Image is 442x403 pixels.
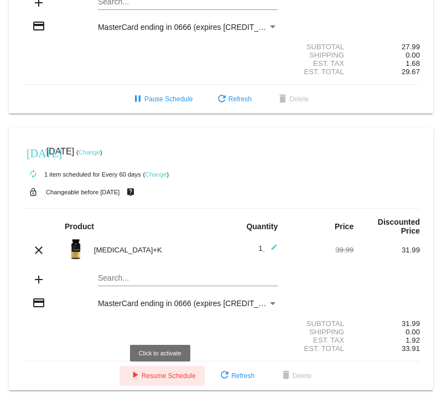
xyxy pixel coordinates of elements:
div: [MEDICAL_DATA]+K [89,246,221,254]
div: 27.99 [353,43,420,51]
strong: Product [65,222,94,231]
span: MasterCard ending in 0666 (expires [CREDIT_CARD_DATA]) [98,299,309,308]
mat-icon: add [32,273,45,286]
div: Est. Tax [287,59,353,68]
div: Shipping [287,328,353,336]
mat-icon: refresh [215,93,228,106]
span: 0.00 [405,328,420,336]
mat-icon: pause [131,93,144,106]
mat-icon: credit_card [32,296,45,309]
span: 1.68 [405,59,420,68]
div: Est. Total [287,344,353,353]
div: Est. Tax [287,336,353,344]
button: Refresh [206,89,261,109]
a: Change [145,171,167,178]
mat-icon: [DATE] [27,146,40,159]
span: 1.92 [405,336,420,344]
div: Subtotal [287,319,353,328]
mat-select: Payment Method [98,299,278,308]
mat-icon: clear [32,244,45,257]
small: 1 item scheduled for Every 60 days [22,171,141,178]
span: 33.91 [402,344,420,353]
div: 31.99 [353,246,420,254]
span: MasterCard ending in 0666 (expires [CREDIT_CARD_DATA]) [98,23,309,32]
img: Image-1-Carousel-Vitamin-DK-Photoshoped-1000x1000-1.png [65,238,87,260]
small: ( ) [143,171,169,178]
span: Resume Schedule [128,372,196,380]
span: Delete [279,372,312,380]
strong: Price [335,222,353,231]
div: Est. Total [287,68,353,76]
mat-icon: edit [264,244,278,257]
a: Change [79,149,100,156]
button: Delete [271,366,321,386]
mat-icon: live_help [124,185,137,199]
button: Pause Schedule [122,89,201,109]
input: Search... [98,274,278,283]
span: Delete [276,95,309,103]
span: Refresh [215,95,252,103]
strong: Quantity [246,222,278,231]
button: Delete [267,89,318,109]
mat-icon: delete [276,93,289,106]
small: ( ) [76,149,102,156]
div: 39.99 [287,246,353,254]
button: Resume Schedule [119,366,205,386]
mat-icon: play_arrow [128,369,142,383]
span: Refresh [218,372,254,380]
span: Pause Schedule [131,95,193,103]
mat-icon: credit_card [32,19,45,33]
mat-icon: autorenew [27,168,40,181]
div: Shipping [287,51,353,59]
span: 0.00 [405,51,420,59]
strong: Discounted Price [378,218,420,235]
mat-icon: delete [279,369,293,383]
small: Changeable before [DATE] [46,189,120,195]
div: Subtotal [287,43,353,51]
mat-icon: lock_open [27,185,40,199]
span: 29.67 [402,68,420,76]
mat-select: Payment Method [98,23,278,32]
div: 31.99 [353,319,420,328]
span: 1 [258,244,278,252]
mat-icon: refresh [218,369,231,383]
button: Refresh [209,366,263,386]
